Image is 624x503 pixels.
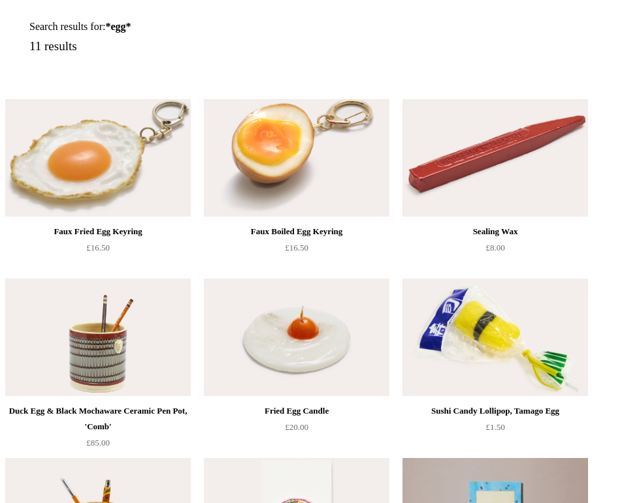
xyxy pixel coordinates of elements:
a: Faux Fried Egg Keyring £16.50 [5,224,191,277]
img: Duck Egg & Black Mochaware Ceramic Pen Pot, 'Comb' [5,279,191,396]
a: Faux Boiled Egg Keyring £16.50 [204,224,389,277]
img: Sealing Wax [402,99,588,217]
a: Faux Boiled Egg Keyring Faux Boiled Egg Keyring [204,99,389,217]
a: Faux Fried Egg Keyring Faux Fried Egg Keyring [5,99,191,217]
div: Sushi Candy Lollipop, Tamago Egg [406,403,585,419]
a: Sushi Candy Lollipop, Tamago Egg £1.50 [402,403,588,457]
a: Fried Egg Candle Fried Egg Candle [204,279,389,396]
h1: Search results for: [29,20,327,33]
span: £16.50 [285,243,308,252]
a: Duck Egg & Black Mochaware Ceramic Pen Pot, 'Comb' £85.00 [5,403,191,457]
img: Fried Egg Candle [204,279,389,396]
div: Duck Egg & Black Mochaware Ceramic Pen Pot, 'Comb' [8,403,188,434]
div: Faux Boiled Egg Keyring [207,224,386,239]
a: Sealing Wax £8.00 [402,224,588,277]
span: £85.00 [86,438,110,448]
div: Faux Fried Egg Keyring [8,224,188,239]
a: Sushi Candy Lollipop, Tamago Egg Sushi Candy Lollipop, Tamago Egg [402,279,588,396]
img: Faux Boiled Egg Keyring [204,99,389,217]
a: Duck Egg & Black Mochaware Ceramic Pen Pot, 'Comb' Duck Egg & Black Mochaware Ceramic Pen Pot, 'C... [5,279,191,396]
div: Sealing Wax [406,224,585,239]
span: £20.00 [285,422,308,432]
span: £16.50 [86,243,110,252]
img: Faux Fried Egg Keyring [5,99,191,217]
span: £8.00 [485,243,504,252]
a: Sealing Wax Sealing Wax [402,99,588,217]
h5: 11 results [29,39,327,54]
a: Fried Egg Candle £20.00 [204,403,389,457]
img: Sushi Candy Lollipop, Tamago Egg [402,279,588,396]
span: £1.50 [485,422,504,432]
div: Fried Egg Candle [207,403,386,419]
